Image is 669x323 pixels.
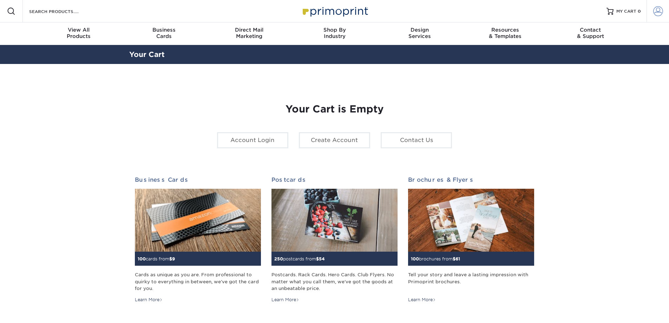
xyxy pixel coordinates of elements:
span: 250 [274,256,283,261]
div: & Support [548,27,633,39]
a: Account Login [217,132,288,148]
span: 9 [172,256,175,261]
span: Shop By [292,27,377,33]
span: Business [121,27,206,33]
h2: Business Cards [135,176,261,183]
span: Direct Mail [206,27,292,33]
img: Business Cards [135,189,261,252]
div: Marketing [206,27,292,39]
a: Shop ByIndustry [292,22,377,45]
div: & Templates [463,27,548,39]
span: 54 [319,256,325,261]
span: 61 [455,256,460,261]
span: 100 [411,256,419,261]
span: View All [36,27,122,33]
small: brochures from [411,256,460,261]
a: DesignServices [377,22,463,45]
span: $ [453,256,455,261]
img: Postcards [271,189,398,252]
img: Brochures & Flyers [408,189,534,252]
span: Design [377,27,463,33]
a: Brochures & Flyers 100brochures from$61 Tell your story and leave a lasting impression with Primo... [408,176,534,303]
div: Learn More [271,297,299,303]
a: Contact& Support [548,22,633,45]
span: $ [316,256,319,261]
h2: Postcards [271,176,398,183]
span: Contact [548,27,633,33]
div: Industry [292,27,377,39]
a: View AllProducts [36,22,122,45]
span: MY CART [616,8,636,14]
h2: Brochures & Flyers [408,176,534,183]
img: Primoprint [300,4,370,19]
a: Your Cart [129,50,165,59]
div: Services [377,27,463,39]
a: Business Cards 100cards from$9 Cards as unique as you are. From professional to quirky to everyth... [135,176,261,303]
a: BusinessCards [121,22,206,45]
div: Cards [121,27,206,39]
div: Learn More [408,297,436,303]
div: Products [36,27,122,39]
span: Resources [463,27,548,33]
span: $ [169,256,172,261]
a: Postcards 250postcards from$54 Postcards. Rack Cards. Hero Cards. Club Flyers. No matter what you... [271,176,398,303]
a: Direct MailMarketing [206,22,292,45]
span: 0 [638,9,641,14]
div: Postcards. Rack Cards. Hero Cards. Club Flyers. No matter what you call them, we've got the goods... [271,271,398,292]
small: cards from [138,256,175,261]
div: Learn More [135,297,163,303]
div: Tell your story and leave a lasting impression with Primoprint brochures. [408,271,534,292]
a: Create Account [299,132,370,148]
a: Contact Us [381,132,452,148]
div: Cards as unique as you are. From professional to quirky to everything in between, we've got the c... [135,271,261,292]
h1: Your Cart is Empty [135,103,534,115]
iframe: Google Customer Reviews [2,302,60,321]
a: Resources& Templates [463,22,548,45]
span: 100 [138,256,146,261]
small: postcards from [274,256,325,261]
input: SEARCH PRODUCTS..... [28,7,97,15]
